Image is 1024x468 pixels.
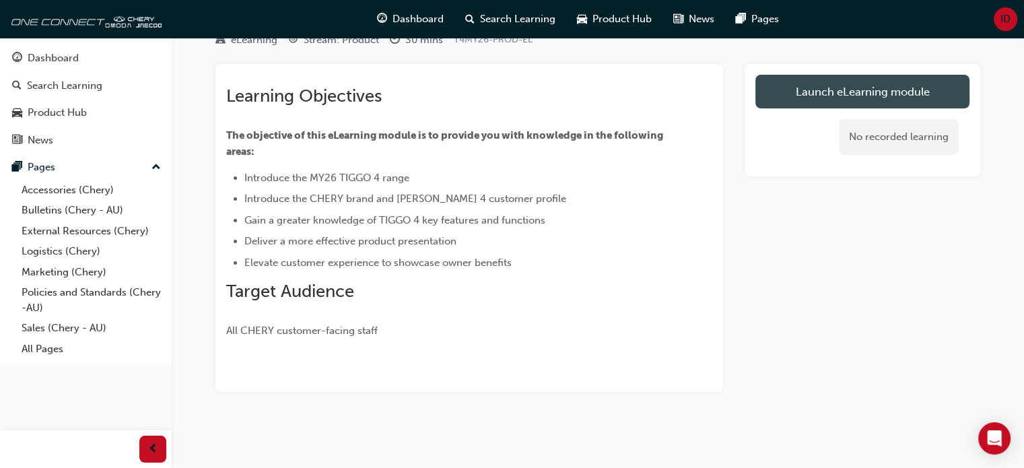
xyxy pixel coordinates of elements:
a: All Pages [16,339,166,360]
span: guage-icon [377,11,387,28]
span: pages-icon [736,11,746,28]
span: Search Learning [480,11,555,27]
a: News [5,128,166,153]
div: 30 mins [405,32,443,48]
a: Product Hub [5,100,166,125]
span: learningResourceType_ELEARNING-icon [215,34,226,46]
a: car-iconProduct Hub [566,5,662,33]
span: Gain a greater knowledge of TIGGO 4 key features and functions [244,214,545,226]
a: pages-iconPages [725,5,790,33]
div: Product Hub [28,105,87,121]
a: Dashboard [5,46,166,71]
div: Type [215,32,277,48]
span: search-icon [12,80,22,92]
span: news-icon [673,11,683,28]
span: car-icon [577,11,587,28]
div: News [28,133,53,148]
span: The objective of this eLearning module is to provide you with knowledge in the following areas: [226,129,665,158]
button: Pages [5,155,166,180]
div: Duration [390,32,443,48]
a: Sales (Chery - AU) [16,318,166,339]
span: Introduce the CHERY brand and [PERSON_NAME] 4 customer profile [244,193,566,205]
img: oneconnect [7,5,162,32]
a: guage-iconDashboard [366,5,454,33]
a: Bulletins (Chery - AU) [16,200,166,221]
span: ID [1000,11,1011,27]
span: News [689,11,714,27]
button: ID [994,7,1017,31]
span: Elevate customer experience to showcase owner benefits [244,257,512,269]
span: prev-icon [148,441,158,458]
a: search-iconSearch Learning [454,5,566,33]
span: Dashboard [392,11,444,27]
span: news-icon [12,135,22,147]
div: Dashboard [28,51,79,66]
a: news-iconNews [662,5,725,33]
span: Pages [751,11,779,27]
div: eLearning [231,32,277,48]
span: Target Audience [226,281,354,302]
a: Marketing (Chery) [16,262,166,283]
span: clock-icon [390,34,400,46]
span: All CHERY customer-facing staff [226,325,378,337]
a: Search Learning [5,73,166,98]
a: External Resources (Chery) [16,221,166,242]
a: Logistics (Chery) [16,241,166,262]
div: Pages [28,160,55,175]
div: Stream [288,32,379,48]
span: Product Hub [592,11,652,27]
button: DashboardSearch LearningProduct HubNews [5,43,166,155]
span: up-icon [151,159,161,176]
span: Learning resource code [454,34,533,45]
div: Search Learning [27,78,102,94]
span: Learning Objectives [226,86,382,106]
div: Open Intercom Messenger [978,422,1011,455]
span: target-icon [288,34,298,46]
a: Launch eLearning module [755,75,969,108]
a: Policies and Standards (Chery -AU) [16,282,166,318]
span: Introduce the MY26 TIGGO 4 range [244,172,409,184]
a: Accessories (Chery) [16,180,166,201]
span: pages-icon [12,162,22,174]
span: Deliver a more effective product presentation [244,235,456,247]
div: No recorded learning [839,119,959,155]
span: car-icon [12,107,22,119]
span: guage-icon [12,53,22,65]
span: search-icon [465,11,475,28]
div: Stream: Product [304,32,379,48]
